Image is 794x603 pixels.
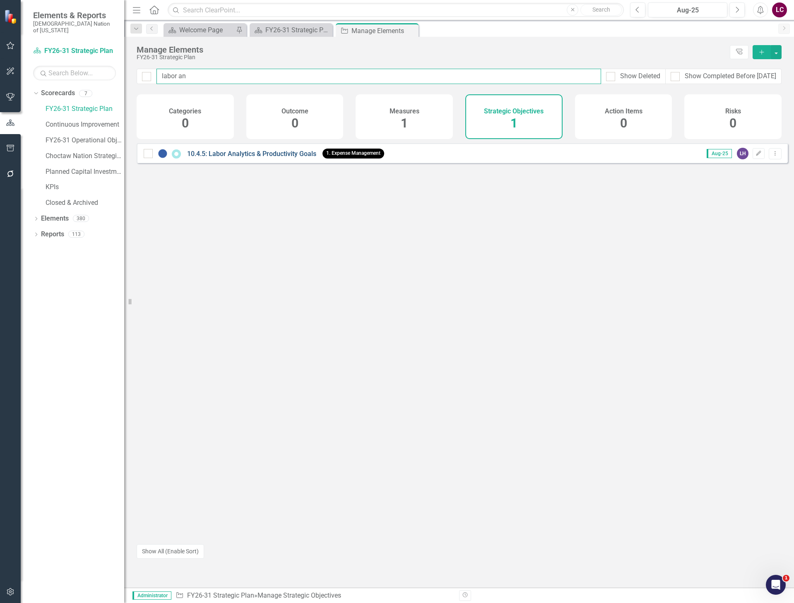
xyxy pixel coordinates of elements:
div: 380 [73,215,89,222]
h4: Action Items [605,108,642,115]
div: » Manage Strategic Objectives [176,591,453,601]
span: Administrator [132,591,171,600]
h4: Strategic Objectives [484,108,544,115]
div: Show Completed Before [DATE] [685,72,776,81]
a: Closed & Archived [46,198,124,208]
span: 1 [510,116,517,130]
span: 1. Expense Management [322,149,384,158]
span: Aug-25 [707,149,732,158]
div: 7 [79,90,92,97]
div: Manage Elements [351,26,416,36]
div: FY26-31 Strategic Plan [265,25,330,35]
a: FY26-31 Operational Objectives [46,136,124,145]
div: FY26-31 Strategic Plan [137,54,726,60]
input: Search Below... [33,66,116,80]
span: 0 [729,116,736,130]
h4: Risks [725,108,741,115]
span: Search [592,6,610,13]
span: 1 [401,116,408,130]
a: KPIs [46,183,124,192]
a: Reports [41,230,64,239]
a: FY26-31 Strategic Plan [252,25,330,35]
a: FY26-31 Strategic Plan [46,104,124,114]
button: Search [580,4,622,16]
button: LC [772,2,787,17]
a: Elements [41,214,69,223]
a: FY26-31 Strategic Plan [33,46,116,56]
span: 0 [291,116,298,130]
a: FY26-31 Strategic Plan [187,591,254,599]
span: 0 [620,116,627,130]
iframe: Intercom live chat [766,575,786,595]
span: Elements & Reports [33,10,116,20]
div: Manage Elements [137,45,726,54]
input: Search ClearPoint... [168,3,624,17]
h4: Measures [390,108,419,115]
div: 113 [68,231,84,238]
span: 1 [783,575,789,581]
a: Scorecards [41,89,75,98]
a: Planned Capital Investments [46,167,124,177]
a: Welcome Page [166,25,234,35]
button: Aug-25 [648,2,727,17]
small: [DEMOGRAPHIC_DATA] Nation of [US_STATE] [33,20,116,34]
input: Filter Elements... [156,69,601,84]
div: LH [737,148,748,159]
img: ClearPoint Strategy [4,9,19,24]
div: Aug-25 [651,5,724,15]
button: Show All (Enable Sort) [137,544,204,559]
div: Welcome Page [179,25,234,35]
div: Show Deleted [620,72,660,81]
a: Choctaw Nation Strategic Plan [46,151,124,161]
a: 10.4.5: Labor Analytics & Productivity Goals [187,150,316,158]
h4: Categories [169,108,201,115]
a: Continuous Improvement [46,120,124,130]
h4: Outcome [282,108,308,115]
span: 0 [182,116,189,130]
img: Not Started [158,149,168,159]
